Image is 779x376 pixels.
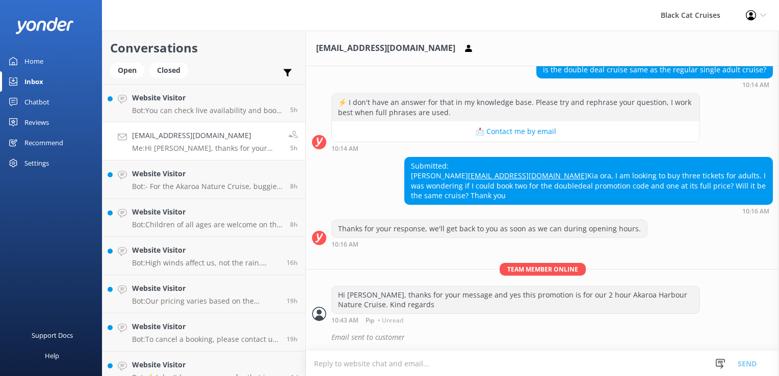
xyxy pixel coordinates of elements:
[132,297,279,306] p: Bot: Our pricing varies based on the experience, season, and fare type. Please visit our website ...
[468,171,587,180] a: [EMAIL_ADDRESS][DOMAIN_NAME]
[102,84,305,122] a: Website VisitorBot:You can check live availability and book a Quail Island Ferry online at [URL][...
[290,220,298,229] span: Oct 03 2025 07:43am (UTC +13:00) Pacific/Auckland
[102,122,305,160] a: [EMAIL_ADDRESS][DOMAIN_NAME]Me:Hi [PERSON_NAME], thanks for your message and yes this promotion i...
[331,146,358,152] strong: 10:14 AM
[45,345,59,366] div: Help
[24,132,63,153] div: Recommend
[332,286,699,313] div: Hi [PERSON_NAME], thanks for your message and yes this promotion is for our 2 hour Akaroa Harbour...
[331,145,700,152] div: Oct 03 2025 10:14am (UTC +13:00) Pacific/Auckland
[132,220,282,229] p: Bot: Children of all ages are welcome on the Akaroa Nature Cruise. Children under [DEMOGRAPHIC_DA...
[15,17,74,34] img: yonder-white-logo.png
[331,316,700,324] div: Oct 03 2025 10:43am (UTC +13:00) Pacific/Auckland
[102,199,305,237] a: Website VisitorBot:Children of all ages are welcome on the Akaroa Nature Cruise. Children under [...
[132,182,282,191] p: Bot: - For the Akaroa Nature Cruise, buggies can be brought onboard, but space is limited, so it'...
[24,112,49,132] div: Reviews
[290,182,298,191] span: Oct 03 2025 07:46am (UTC +13:00) Pacific/Auckland
[132,130,281,141] h4: [EMAIL_ADDRESS][DOMAIN_NAME]
[110,63,144,78] div: Open
[24,51,43,71] div: Home
[290,144,298,152] span: Oct 03 2025 10:43am (UTC +13:00) Pacific/Auckland
[32,325,73,345] div: Support Docs
[332,94,699,121] div: ⚡ I don't have an answer for that in my knowledge base. Please try and rephrase your question, I ...
[287,258,298,267] span: Oct 02 2025 11:33pm (UTC +13:00) Pacific/Auckland
[536,81,773,88] div: Oct 03 2025 10:14am (UTC +13:00) Pacific/Auckland
[331,241,358,248] strong: 10:16 AM
[290,105,298,114] span: Oct 03 2025 10:44am (UTC +13:00) Pacific/Auckland
[366,317,374,324] span: Pip
[332,220,647,237] div: Thanks for your response, we'll get back to you as soon as we can during opening hours.
[312,329,773,346] div: 2025-10-02T21:47:21.912
[132,92,282,103] h4: Website Visitor
[287,297,298,305] span: Oct 02 2025 08:54pm (UTC +13:00) Pacific/Auckland
[132,168,282,179] h4: Website Visitor
[132,321,279,332] h4: Website Visitor
[331,317,358,324] strong: 10:43 AM
[24,92,49,112] div: Chatbot
[110,64,149,75] a: Open
[132,106,282,115] p: Bot: You can check live availability and book a Quail Island Ferry online at [URL][DOMAIN_NAME].
[132,359,283,370] h4: Website Visitor
[378,317,403,324] span: • Unread
[24,71,43,92] div: Inbox
[132,283,279,294] h4: Website Visitor
[331,329,773,346] div: Email sent to customer
[149,64,193,75] a: Closed
[331,240,647,248] div: Oct 03 2025 10:16am (UTC +13:00) Pacific/Auckland
[149,63,188,78] div: Closed
[102,275,305,313] a: Website VisitorBot:Our pricing varies based on the experience, season, and fare type. Please visi...
[132,144,281,153] p: Me: Hi [PERSON_NAME], thanks for your message and yes this promotion is for our 2 hour Akaroa Har...
[102,160,305,199] a: Website VisitorBot:- For the Akaroa Nature Cruise, buggies can be brought onboard, but space is l...
[132,335,279,344] p: Bot: To cancel a booking, please contact us directly by calling [PHONE_NUMBER] or emailing [EMAIL...
[332,121,699,142] button: 📩 Contact me by email
[742,208,769,214] strong: 10:16 AM
[316,42,455,55] h3: [EMAIL_ADDRESS][DOMAIN_NAME]
[102,313,305,352] a: Website VisitorBot:To cancel a booking, please contact us directly by calling [PHONE_NUMBER] or e...
[537,61,772,78] div: is the double deal cruise same as the regular single adult cruise?
[132,258,279,267] p: Bot: High winds affect us, not the rain. Decisions about cancellations are made on the day of the...
[500,263,586,276] span: Team member online
[404,207,773,214] div: Oct 03 2025 10:16am (UTC +13:00) Pacific/Auckland
[132,245,279,256] h4: Website Visitor
[742,82,769,88] strong: 10:14 AM
[24,153,49,173] div: Settings
[287,335,298,343] span: Oct 02 2025 08:48pm (UTC +13:00) Pacific/Auckland
[405,157,772,204] div: Submitted: [PERSON_NAME] Kia ora, I am looking to buy three tickets for adults. I was wondering i...
[132,206,282,218] h4: Website Visitor
[110,38,298,58] h2: Conversations
[102,237,305,275] a: Website VisitorBot:High winds affect us, not the rain. Decisions about cancellations are made on ...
